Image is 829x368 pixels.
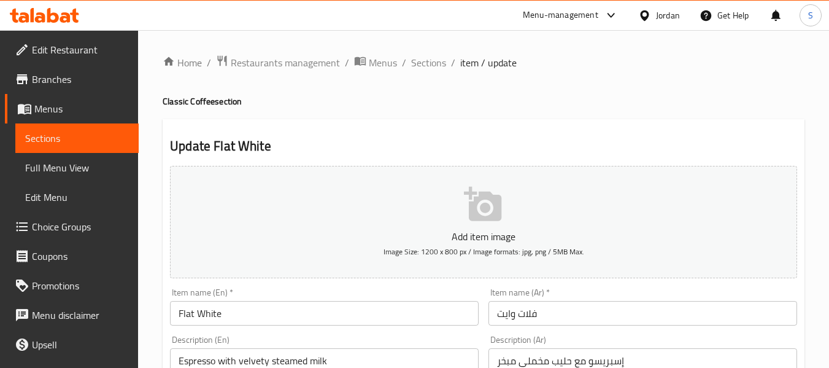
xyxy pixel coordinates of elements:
[5,94,139,123] a: Menus
[5,35,139,65] a: Edit Restaurant
[5,300,139,330] a: Menu disclaimer
[189,229,778,244] p: Add item image
[5,212,139,241] a: Choice Groups
[5,65,139,94] a: Branches
[5,330,139,359] a: Upsell
[170,166,797,278] button: Add item imageImage Size: 1200 x 800 px / Image formats: jpg, png / 5MB Max.
[808,9,813,22] span: S
[163,55,804,71] nav: breadcrumb
[32,72,129,87] span: Branches
[402,55,406,70] li: /
[32,219,129,234] span: Choice Groups
[25,131,129,146] span: Sections
[32,337,129,352] span: Upsell
[384,245,584,259] span: Image Size: 1200 x 800 px / Image formats: jpg, png / 5MB Max.
[5,271,139,300] a: Promotions
[163,95,804,108] h4: Classic Coffee section
[32,249,129,264] span: Coupons
[354,55,397,71] a: Menus
[345,55,349,70] li: /
[411,55,446,70] a: Sections
[231,55,340,70] span: Restaurants management
[15,153,139,182] a: Full Menu View
[656,9,680,22] div: Jordan
[170,301,479,326] input: Enter name En
[25,160,129,175] span: Full Menu View
[523,8,598,23] div: Menu-management
[460,55,517,70] span: item / update
[451,55,455,70] li: /
[488,301,797,326] input: Enter name Ar
[170,137,797,155] h2: Update Flat White
[163,55,202,70] a: Home
[34,101,129,116] span: Menus
[369,55,397,70] span: Menus
[216,55,340,71] a: Restaurants management
[32,42,129,57] span: Edit Restaurant
[15,123,139,153] a: Sections
[5,241,139,271] a: Coupons
[25,190,129,205] span: Edit Menu
[32,308,129,323] span: Menu disclaimer
[15,182,139,212] a: Edit Menu
[32,278,129,293] span: Promotions
[207,55,211,70] li: /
